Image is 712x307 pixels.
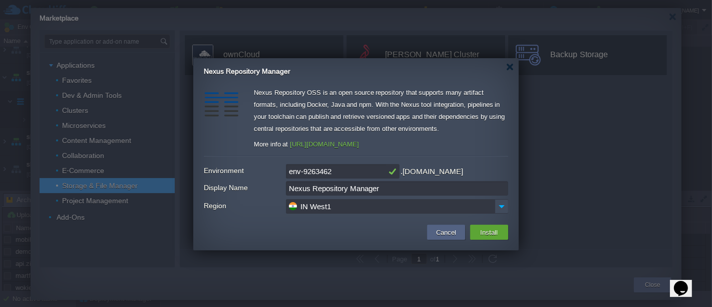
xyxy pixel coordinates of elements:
label: Region [204,199,285,213]
iframe: chat widget [670,267,702,297]
span: More info at [254,140,288,148]
div: Nexus Repository OSS is an open source repository that supports many artifact formats, including ... [254,87,508,138]
div: .[DOMAIN_NAME] [401,164,463,179]
button: Cancel [433,226,459,238]
img: Nexus.png [204,87,239,122]
a: [URL][DOMAIN_NAME] [290,140,359,148]
label: Environment [204,164,285,178]
button: Install [478,226,501,238]
span: Nexus Repository Manager [204,67,290,75]
label: Display Name [204,181,285,195]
